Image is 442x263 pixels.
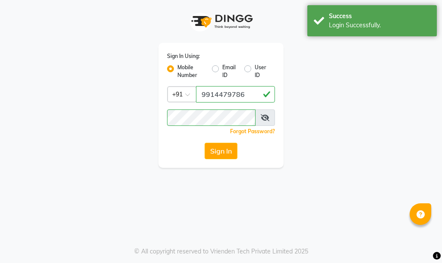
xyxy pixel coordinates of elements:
label: User ID [255,64,268,79]
iframe: chat widget [406,228,433,254]
label: Mobile Number [177,64,205,79]
input: Username [196,86,275,103]
a: Forgot Password? [230,128,275,135]
div: Success [329,12,430,21]
div: Login Successfully. [329,21,430,30]
img: logo1.svg [186,9,256,34]
label: Email ID [222,64,237,79]
button: Sign In [205,143,237,159]
input: Username [167,109,256,126]
label: Sign In Using: [167,52,200,60]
